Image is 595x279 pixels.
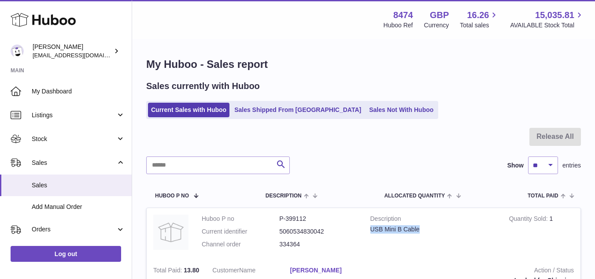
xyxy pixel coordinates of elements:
[510,9,584,30] a: 15,035.81 AVAILABLE Stock Total
[153,267,184,276] strong: Total Paid
[184,267,199,274] span: 13.80
[266,193,302,199] span: Description
[366,103,436,117] a: Sales Not With Huboo
[32,87,125,96] span: My Dashboard
[430,9,449,21] strong: GBP
[370,215,496,225] strong: Description
[155,193,189,199] span: Huboo P no
[32,111,116,119] span: Listings
[11,246,121,262] a: Log out
[212,267,239,274] span: Customer
[33,52,129,59] span: [EMAIL_ADDRESS][DOMAIN_NAME]
[32,159,116,167] span: Sales
[535,9,574,21] span: 15,035.81
[279,215,357,223] dd: P-399112
[32,181,125,190] span: Sales
[33,43,112,60] div: [PERSON_NAME]
[279,227,357,236] dd: 5060534830042
[202,240,279,249] dt: Channel order
[509,215,550,224] strong: Quantity Sold
[146,57,581,71] h1: My Huboo - Sales report
[503,208,580,260] td: 1
[460,21,499,30] span: Total sales
[562,161,581,170] span: entries
[381,266,574,277] strong: Action / Status
[32,225,116,234] span: Orders
[32,135,116,143] span: Stock
[279,240,357,249] dd: 334364
[467,9,489,21] span: 16.26
[153,215,188,250] img: no-photo.jpg
[384,193,445,199] span: ALLOCATED Quantity
[393,9,413,21] strong: 8474
[510,21,584,30] span: AVAILABLE Stock Total
[424,21,449,30] div: Currency
[290,266,368,275] a: [PERSON_NAME]
[202,227,279,236] dt: Current identifier
[212,266,290,277] dt: Name
[370,225,496,234] div: USB Mini B Cable
[528,193,558,199] span: Total paid
[11,45,24,58] img: internalAdmin-8474@internal.huboo.com
[148,103,229,117] a: Current Sales with Huboo
[32,203,125,211] span: Add Manual Order
[507,161,524,170] label: Show
[231,103,364,117] a: Sales Shipped From [GEOGRAPHIC_DATA]
[146,80,260,92] h2: Sales currently with Huboo
[202,215,279,223] dt: Huboo P no
[384,21,413,30] div: Huboo Ref
[460,9,499,30] a: 16.26 Total sales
